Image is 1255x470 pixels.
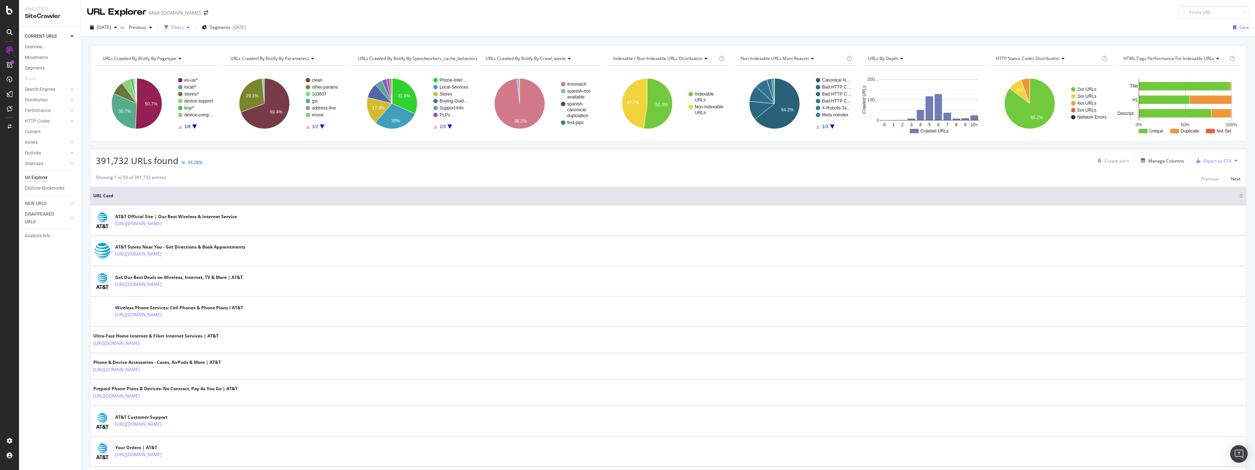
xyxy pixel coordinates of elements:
[101,53,213,64] h4: URLs Crawled By Botify By pagetype
[1203,158,1232,164] div: Export as CSV
[901,122,904,127] text: 2
[93,412,112,430] img: main image
[25,128,76,136] a: Content
[115,220,162,227] a: [URL][DOMAIN_NAME]
[868,55,898,61] span: URLs by Depth
[567,94,585,100] text: available
[25,96,48,104] div: Distribution
[25,210,62,226] div: DISAPPEARED URLS
[1136,122,1142,127] text: 0%
[312,92,327,97] text: 103607
[351,72,475,135] div: A chart.
[25,107,68,115] a: Performance
[822,78,850,83] text: Canonical N…
[1118,111,1138,116] text: Descript…
[695,97,706,102] text: URLs
[96,154,178,167] span: 391,732 URLs found
[1116,72,1240,135] svg: A chart.
[229,53,341,64] h4: URLs Crawled By Botify By parameters
[96,72,220,135] svg: A chart.
[25,64,45,72] div: Segments
[440,124,446,129] text: 1/3
[695,104,723,109] text: Non-Indexable
[514,119,527,124] text: 98.2%
[1030,115,1043,120] text: 85.2%
[25,86,68,93] a: Search Engines
[184,85,196,90] text: local/*
[115,213,237,220] div: AT&T Official Site | Our Best Wireless & Internet Service
[25,174,48,182] div: Url Explorer
[613,55,702,61] span: Indexable / Non-Indexable URLs distribution
[93,333,219,339] div: Ultra-Fast Home Internet & Fiber Internet Services | AT&T
[204,10,208,15] div: arrow-right-arrow-left
[1181,128,1199,134] text: Duplicate
[955,122,958,127] text: 8
[695,110,706,115] text: URLs
[312,85,338,90] text: other-params
[1148,158,1184,164] div: Manage Columns
[93,366,140,373] a: [URL][DOMAIN_NAME]
[184,112,214,117] text: device-comp…
[567,89,591,94] text: spanish-not-
[230,55,309,61] span: URLs Crawled By Botify By parameters
[25,12,75,20] div: SiteCrawler
[312,78,323,83] text: clean
[391,118,400,123] text: 30%
[115,305,243,311] div: Wireless Phone Services: Cell Phones & Phone Plans I AT&T
[883,122,886,127] text: 0
[1231,174,1240,183] button: Next
[93,272,112,290] img: main image
[270,109,282,115] text: 69.4%
[928,122,931,127] text: 5
[357,53,489,64] h4: URLs Crawled By Botify By speedworkers_cache_behaviors
[115,250,162,258] a: [URL][DOMAIN_NAME]
[186,159,203,165] div: -34.28%
[989,72,1113,135] svg: A chart.
[115,281,162,288] a: [URL][DOMAIN_NAME]
[25,43,42,51] div: Overview
[25,75,36,83] div: Visits
[25,200,46,208] div: NEW URLS
[1077,108,1096,113] text: 5xx URLs
[87,22,120,33] button: [DATE]
[1094,155,1129,167] button: Create alert
[1179,6,1249,19] input: Find a URL
[25,54,76,61] a: Movements
[93,359,221,366] div: Phone & Device Accessories - Cases, AirPods & More | AT&T
[25,54,48,61] div: Movements
[440,85,468,90] text: Local-Services
[739,53,845,64] h4: Non-Indexable URLs Main Reason
[25,149,68,157] a: Outlinks
[964,122,967,127] text: 9
[822,124,829,129] text: 1/3
[93,193,1237,199] span: URL Card
[184,105,195,111] text: buy/*
[822,92,851,97] text: Bad HTTP C…
[93,242,112,260] img: main image
[606,72,730,135] div: A chart.
[1077,115,1107,120] text: Network Errors
[612,53,718,64] h4: Indexable / Non-Indexable URLs Distribution
[97,24,111,30] span: 2025 Sep. 14th
[115,451,162,458] a: [URL][DOMAIN_NAME]
[567,113,588,118] text: duplciation
[1077,94,1096,99] text: 3xx URLs
[822,112,848,117] text: Meta noindex
[440,98,468,104] text: Buying-Guid…
[233,24,246,30] div: [DATE]
[861,72,985,135] div: A chart.
[920,128,949,134] text: Crawled URLs
[626,100,639,105] text: 47.7%
[93,442,112,460] img: main image
[115,244,245,250] div: AT&T Stores Near You - Get Directions & Book Appointments
[25,200,68,208] a: NEW URLS
[25,160,44,168] div: Sitemaps
[312,98,317,104] text: gsi
[184,92,199,97] text: stores/*
[25,107,50,115] div: Performance
[1104,158,1129,164] div: Create alert
[25,139,38,146] div: Inlinks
